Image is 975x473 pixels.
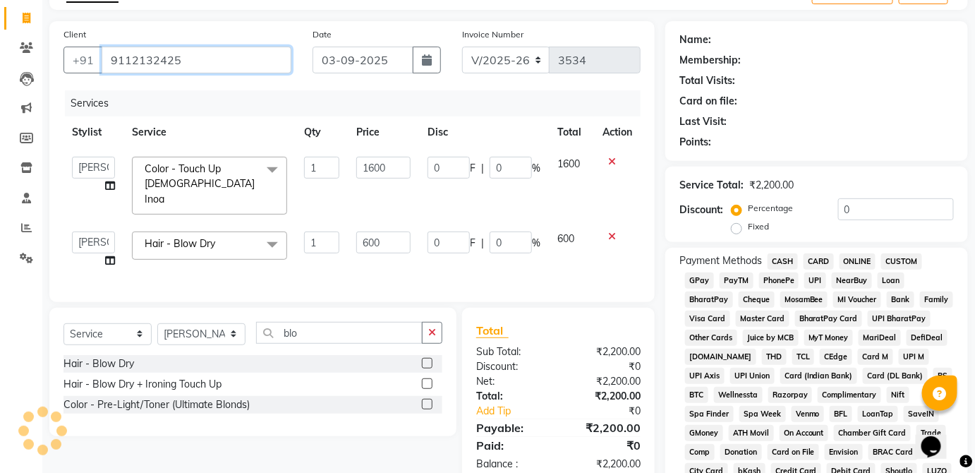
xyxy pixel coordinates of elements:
div: Balance : [466,457,559,472]
span: Razorpay [768,387,813,403]
span: NearBuy [832,273,872,289]
label: Invoice Number [462,28,523,41]
span: Family [920,292,953,308]
span: % [532,161,540,176]
span: Donation [720,444,762,460]
label: Date [313,28,332,41]
iframe: chat widget [916,417,961,459]
span: 600 [557,232,574,245]
div: Discount: [679,203,723,217]
span: UPI Union [730,368,775,384]
span: | [481,161,484,176]
div: ₹2,200.00 [558,345,651,359]
span: Loan [878,273,904,289]
span: Complimentary [818,387,881,403]
span: RS [933,368,952,384]
div: ₹2,200.00 [558,374,651,389]
span: THD [762,349,787,365]
div: Hair - Blow Dry [63,357,134,371]
span: CASH [768,253,798,270]
div: Services [65,90,651,116]
th: Price [348,116,419,148]
div: Membership: [679,53,741,68]
span: F [470,236,476,251]
a: Add Tip [466,404,574,419]
div: ₹2,200.00 [558,457,651,472]
span: CEdge [820,349,852,365]
span: BharatPay [685,292,733,308]
span: ATH Movil [729,425,774,441]
span: CUSTOM [881,253,922,270]
span: Spa Week [739,406,786,422]
th: Qty [296,116,348,148]
span: Venmo [792,406,825,422]
div: Card on file: [679,94,737,109]
span: 1600 [557,157,580,170]
span: BTC [685,387,708,403]
span: LoanTap [858,406,898,422]
th: Action [594,116,641,148]
span: Cheque [739,292,775,308]
div: ₹0 [558,359,651,374]
span: Other Cards [685,330,737,346]
div: ₹0 [574,404,651,419]
div: Paid: [466,437,559,454]
th: Stylist [63,116,123,148]
span: ONLINE [840,253,876,270]
div: Hair - Blow Dry + Ironing Touch Up [63,377,222,392]
span: MariDeal [859,330,901,346]
span: Color - Touch Up [DEMOGRAPHIC_DATA] Inoa [145,162,255,205]
span: On Account [780,425,829,441]
span: Visa Card [685,311,730,327]
span: GPay [685,273,714,289]
span: UPI BharatPay [868,311,931,327]
span: [DOMAIN_NAME] [685,349,756,365]
span: TCL [792,349,815,365]
label: Percentage [748,202,793,215]
span: Card (Indian Bank) [780,368,858,384]
th: Service [123,116,296,148]
span: Nift [887,387,909,403]
div: Points: [679,135,711,150]
span: Total [476,323,509,338]
th: Disc [419,116,549,148]
div: Total: [466,389,559,404]
span: Master Card [736,311,789,327]
span: BharatPay Card [795,311,863,327]
div: ₹2,200.00 [749,178,794,193]
span: UPI [804,273,826,289]
div: ₹2,200.00 [558,389,651,404]
div: Color - Pre-Light/Toner (Ultimate Blonds) [63,397,250,412]
span: CARD [804,253,834,270]
label: Fixed [748,220,769,233]
div: Payable: [466,419,559,436]
span: BFL [830,406,852,422]
button: +91 [63,47,103,73]
th: Total [549,116,594,148]
input: Search by Name/Mobile/Email/Code [102,47,291,73]
span: Wellnessta [714,387,763,403]
span: Spa Finder [685,406,734,422]
a: x [215,237,222,250]
span: Envision [825,444,863,460]
div: Last Visit: [679,114,727,129]
div: Service Total: [679,178,744,193]
div: Net: [466,374,559,389]
span: Comp [685,444,715,460]
label: Client [63,28,86,41]
span: MyT Money [804,330,854,346]
span: Card (DL Bank) [863,368,928,384]
span: Juice by MCB [743,330,799,346]
div: Total Visits: [679,73,735,88]
div: Discount: [466,359,559,374]
span: Chamber Gift Card [834,425,911,441]
span: | [481,236,484,251]
span: Bank [887,292,914,308]
span: PhonePe [759,273,799,289]
div: ₹2,200.00 [558,419,651,436]
span: BRAC Card [868,444,918,460]
div: ₹0 [558,437,651,454]
div: Sub Total: [466,345,559,359]
a: x [164,193,171,205]
input: Search or Scan [256,322,423,344]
